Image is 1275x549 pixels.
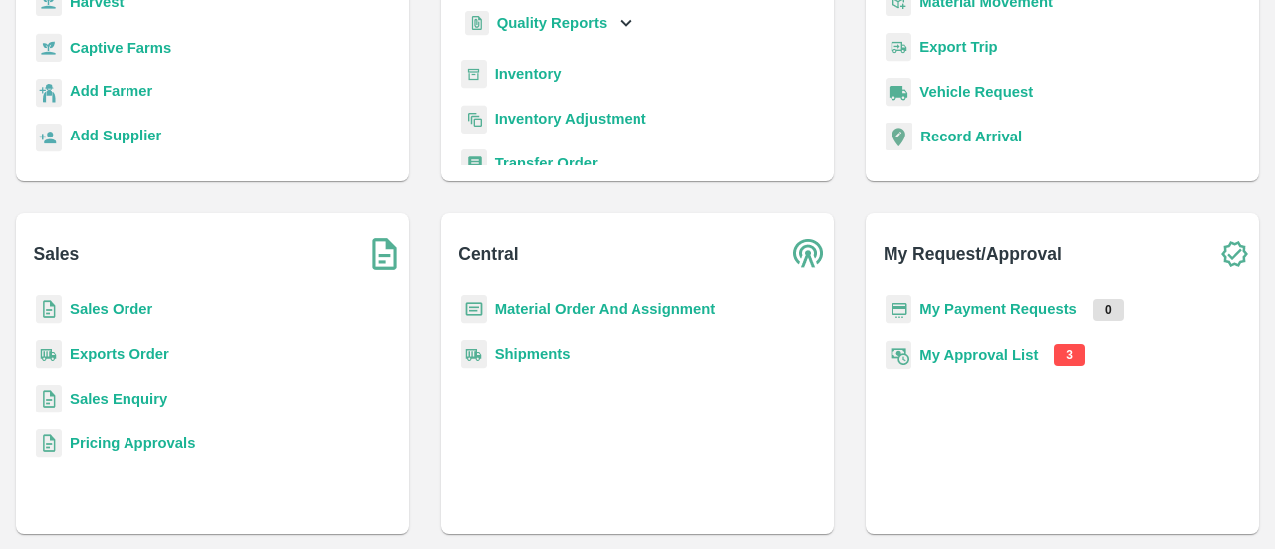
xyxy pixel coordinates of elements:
[495,111,646,127] a: Inventory Adjustment
[36,124,62,152] img: supplier
[70,80,152,107] a: Add Farmer
[36,385,62,413] img: sales
[886,33,911,62] img: delivery
[70,83,152,99] b: Add Farmer
[70,435,195,451] a: Pricing Approvals
[34,240,80,268] b: Sales
[70,125,161,151] a: Add Supplier
[461,60,487,89] img: whInventory
[920,129,1022,144] a: Record Arrival
[70,128,161,143] b: Add Supplier
[919,301,1077,317] a: My Payment Requests
[36,79,62,108] img: farmer
[1054,344,1085,366] p: 3
[461,3,637,44] div: Quality Reports
[497,15,608,31] b: Quality Reports
[919,84,1033,100] a: Vehicle Request
[495,301,716,317] a: Material Order And Assignment
[784,229,834,279] img: central
[919,347,1038,363] a: My Approval List
[886,340,911,370] img: approval
[886,123,912,150] img: recordArrival
[36,429,62,458] img: sales
[36,340,62,369] img: shipments
[70,40,171,56] a: Captive Farms
[36,33,62,63] img: harvest
[461,340,487,369] img: shipments
[458,240,518,268] b: Central
[1093,299,1124,321] p: 0
[884,240,1062,268] b: My Request/Approval
[70,391,167,407] a: Sales Enquiry
[36,295,62,324] img: sales
[919,39,997,55] a: Export Trip
[461,149,487,178] img: whTransfer
[461,295,487,324] img: centralMaterial
[461,105,487,134] img: inventory
[1209,229,1259,279] img: check
[70,301,152,317] a: Sales Order
[360,229,409,279] img: soSales
[465,11,489,36] img: qualityReport
[886,78,911,107] img: vehicle
[495,66,562,82] a: Inventory
[495,155,598,171] a: Transfer Order
[495,346,571,362] a: Shipments
[886,295,911,324] img: payment
[70,346,169,362] a: Exports Order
